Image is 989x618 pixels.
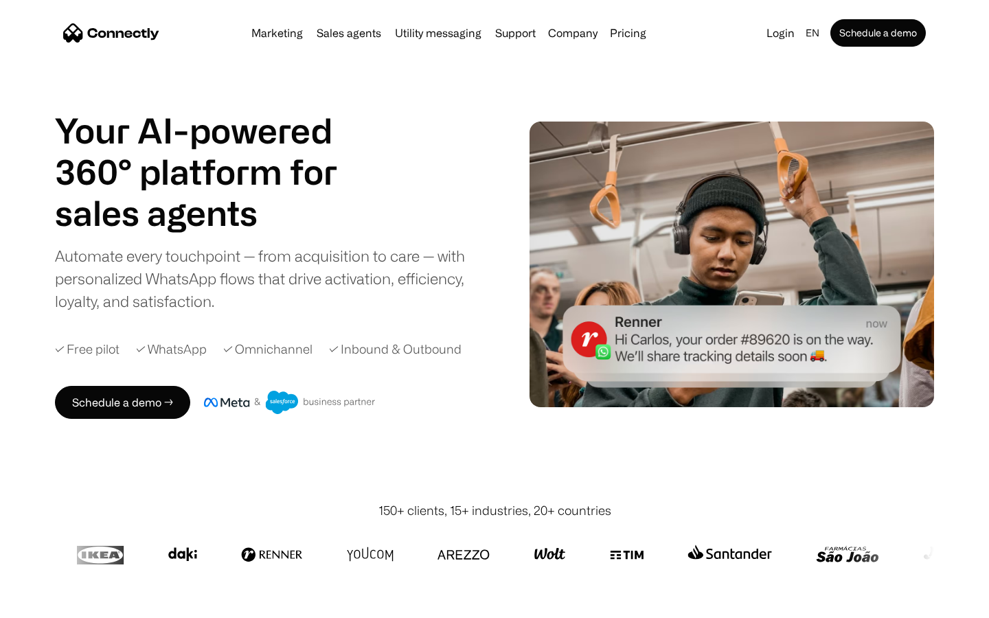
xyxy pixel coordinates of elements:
[761,23,800,43] a: Login
[490,27,541,38] a: Support
[389,27,487,38] a: Utility messaging
[55,340,120,358] div: ✓ Free pilot
[55,110,371,192] h1: Your AI-powered 360° platform for
[311,27,387,38] a: Sales agents
[329,340,462,358] div: ✓ Inbound & Outbound
[27,594,82,613] ul: Language list
[204,391,376,414] img: Meta and Salesforce business partner badge.
[378,501,611,520] div: 150+ clients, 15+ industries, 20+ countries
[136,340,207,358] div: ✓ WhatsApp
[14,593,82,613] aside: Language selected: English
[548,23,598,43] div: Company
[246,27,308,38] a: Marketing
[830,19,926,47] a: Schedule a demo
[55,244,488,312] div: Automate every touchpoint — from acquisition to care — with personalized WhatsApp flows that driv...
[806,23,819,43] div: en
[223,340,312,358] div: ✓ Omnichannel
[604,27,652,38] a: Pricing
[55,386,190,419] a: Schedule a demo →
[55,192,371,233] h1: sales agents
